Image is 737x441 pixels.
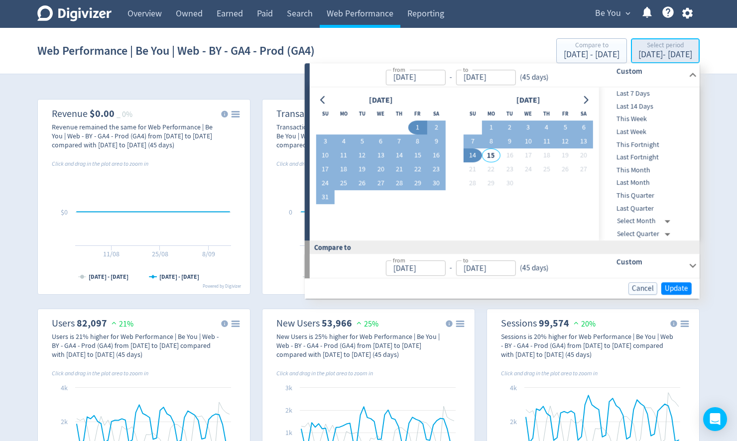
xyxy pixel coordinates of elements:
div: Last Week [599,125,698,138]
dt: New Users [276,317,320,330]
div: from-to(45 days)Custom [310,254,700,278]
label: from [392,256,405,264]
div: [DATE] [513,94,543,107]
div: Open Intercom Messenger [703,407,727,431]
button: 20 [371,163,390,177]
button: 24 [316,177,334,191]
button: 27 [371,177,390,191]
div: [DATE] [366,94,395,107]
button: 21 [390,163,408,177]
div: Revenue remained the same for Web Performance | Be You | Web - BY - GA4 - Prod (GA4) from [DATE] ... [52,122,224,149]
span: expand_more [623,9,632,18]
button: 5 [556,121,574,135]
button: 10 [519,135,537,149]
button: 25 [537,163,556,177]
button: 26 [556,163,574,177]
nav: presets [599,87,698,240]
button: 7 [390,135,408,149]
button: 25 [335,177,353,191]
div: This Quarter [599,189,698,202]
div: This Month [599,164,698,177]
button: 12 [556,135,574,149]
button: 2 [427,121,445,135]
button: 21 [463,163,482,177]
img: positive-performance.svg [109,319,119,327]
label: to [463,256,468,264]
div: - [445,262,456,274]
i: Click and drag in the plot area to zoom in [501,369,598,377]
button: 7 [463,135,482,149]
button: 8 [408,135,427,149]
span: Last Fortnight [599,152,698,163]
text: [DATE] - [DATE] [89,273,128,281]
text: 2k [285,406,292,415]
th: Sunday [316,107,334,121]
span: This Month [599,165,698,176]
svg: Transactions 0 _ 0% [266,104,471,290]
span: This Quarter [599,190,698,201]
div: Last Fortnight [599,151,698,164]
div: This Fortnight [599,138,698,151]
button: 14 [390,149,408,163]
button: 30 [500,177,519,191]
button: 28 [390,177,408,191]
button: 26 [353,177,371,191]
button: 30 [427,177,445,191]
div: New Users is 25% higher for Web Performance | Be You | Web - BY - GA4 - Prod (GA4) from [DATE] to... [276,332,449,359]
div: [DATE] - [DATE] [638,50,692,59]
text: [DATE] - [DATE] [159,273,199,281]
button: 22 [482,163,500,177]
img: positive-performance.svg [571,319,581,327]
button: 17 [519,149,537,163]
button: 13 [574,135,593,149]
text: 11/08 [103,249,120,258]
div: Compare to [305,240,700,254]
button: Select period[DATE]- [DATE] [631,38,700,63]
th: Friday [408,107,427,121]
button: 6 [371,135,390,149]
th: Thursday [390,107,408,121]
div: Select Month [617,215,674,227]
text: $0 [61,208,68,217]
button: 18 [335,163,353,177]
th: Wednesday [371,107,390,121]
button: 3 [316,135,334,149]
button: 18 [537,149,556,163]
i: Click and drag in the plot area to zoom in [52,160,148,168]
th: Wednesday [519,107,537,121]
span: _ 0% [117,110,132,119]
th: Thursday [537,107,556,121]
text: 2k [510,417,517,426]
button: 28 [463,177,482,191]
dt: Sessions [501,317,537,330]
text: 3k [285,383,292,392]
button: 9 [500,135,519,149]
img: positive-performance.svg [354,319,364,327]
span: 21% [109,319,133,329]
button: 15 [408,149,427,163]
div: ( 45 days ) [515,262,548,274]
button: 9 [427,135,445,149]
button: 1 [408,121,427,135]
span: Update [665,285,688,292]
th: Tuesday [500,107,519,121]
button: 11 [537,135,556,149]
button: 24 [519,163,537,177]
button: Go to previous month [316,93,330,107]
button: 11 [335,149,353,163]
div: Last Quarter [599,202,698,215]
th: Monday [482,107,500,121]
button: 1 [482,121,500,135]
text: 1k [285,428,292,437]
th: Friday [556,107,574,121]
h1: Web Performance | Be You | Web - BY - GA4 - Prod (GA4) [37,35,315,67]
text: 4k [510,383,517,392]
i: Click and drag in the plot area to zoom in [52,369,148,377]
div: from-to(45 days)Custom [310,63,700,87]
button: 5 [353,135,371,149]
svg: Revenue $0.00 _ 0% [42,104,246,290]
strong: 99,574 [539,317,569,330]
button: 6 [574,121,593,135]
span: Last 7 Days [599,88,698,99]
div: ( 45 days ) [515,72,552,83]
